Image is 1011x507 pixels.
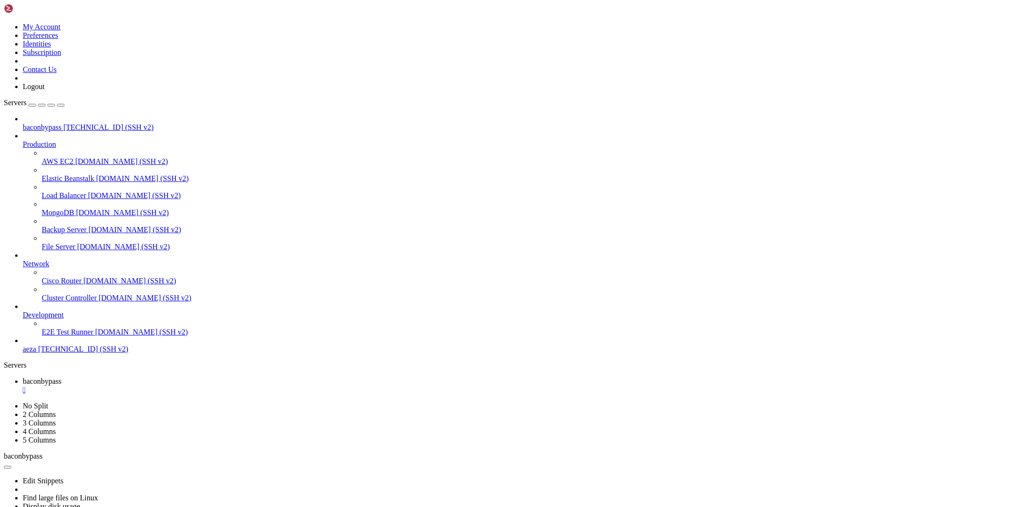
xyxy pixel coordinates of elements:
span: baconbypass [23,377,62,385]
li: Network [23,251,1007,302]
span: [DOMAIN_NAME] (SSH v2) [88,191,181,199]
li: Load Balancer [DOMAIN_NAME] (SSH v2) [42,183,1007,200]
span: [DOMAIN_NAME] (SSH v2) [75,157,168,165]
a: Preferences [23,31,58,39]
span: [DOMAIN_NAME] (SSH v2) [95,328,188,336]
span: File Server [42,243,75,251]
a: aeza [TECHNICAL_ID] (SSH v2) [23,345,1007,353]
a: Production [23,140,1007,149]
a: Development [23,311,1007,319]
a: Backup Server [DOMAIN_NAME] (SSH v2) [42,226,1007,234]
span: Servers [4,99,27,107]
a: Servers [4,99,64,107]
a: Contact Us [23,65,57,73]
a: Identities [23,40,51,48]
li: aeza [TECHNICAL_ID] (SSH v2) [23,336,1007,353]
li: Backup Server [DOMAIN_NAME] (SSH v2) [42,217,1007,234]
span: Backup Server [42,226,87,234]
span: E2E Test Runner [42,328,93,336]
li: Cluster Controller [DOMAIN_NAME] (SSH v2) [42,285,1007,302]
a: Elastic Beanstalk [DOMAIN_NAME] (SSH v2) [42,174,1007,183]
span: Network [23,260,49,268]
span: baconbypass [23,123,62,131]
a: Find large files on Linux [23,494,98,502]
li: E2E Test Runner [DOMAIN_NAME] (SSH v2) [42,319,1007,336]
span: [TECHNICAL_ID] (SSH v2) [38,345,128,353]
a: Subscription [23,48,61,56]
li: AWS EC2 [DOMAIN_NAME] (SSH v2) [42,149,1007,166]
a: Cisco Router [DOMAIN_NAME] (SSH v2) [42,277,1007,285]
span: Load Balancer [42,191,86,199]
span: [DOMAIN_NAME] (SSH v2) [99,294,191,302]
span: AWS EC2 [42,157,73,165]
a: File Server [DOMAIN_NAME] (SSH v2) [42,243,1007,251]
span: MongoDB [42,208,74,217]
span: Cluster Controller [42,294,97,302]
a: 4 Columns [23,427,56,435]
a: baconbypass [TECHNICAL_ID] (SSH v2) [23,123,1007,132]
li: Cisco Router [DOMAIN_NAME] (SSH v2) [42,268,1007,285]
a: 5 Columns [23,436,56,444]
a: MongoDB [DOMAIN_NAME] (SSH v2) [42,208,1007,217]
span: Production [23,140,56,148]
a: Network [23,260,1007,268]
span: aeza [23,345,36,353]
span: [DOMAIN_NAME] (SSH v2) [89,226,182,234]
span: [TECHNICAL_ID] (SSH v2) [64,123,154,131]
a: My Account [23,23,61,31]
a: 3 Columns [23,419,56,427]
div: Servers [4,361,1007,370]
li: Production [23,132,1007,251]
img: Shellngn [4,4,58,13]
a: E2E Test Runner [DOMAIN_NAME] (SSH v2) [42,328,1007,336]
span: [DOMAIN_NAME] (SSH v2) [77,243,170,251]
a: Edit Snippets [23,477,64,485]
a: baconbypass [23,377,1007,394]
span: Cisco Router [42,277,82,285]
a: Logout [23,82,45,91]
a: 2 Columns [23,410,56,418]
span: Elastic Beanstalk [42,174,94,182]
span: [DOMAIN_NAME] (SSH v2) [83,277,176,285]
span: [DOMAIN_NAME] (SSH v2) [96,174,189,182]
li: File Server [DOMAIN_NAME] (SSH v2) [42,234,1007,251]
a: Load Balancer [DOMAIN_NAME] (SSH v2) [42,191,1007,200]
a:  [23,386,1007,394]
span: [DOMAIN_NAME] (SSH v2) [76,208,169,217]
li: Development [23,302,1007,336]
li: baconbypass [TECHNICAL_ID] (SSH v2) [23,115,1007,132]
a: AWS EC2 [DOMAIN_NAME] (SSH v2) [42,157,1007,166]
span: baconbypass [4,452,43,460]
a: No Split [23,402,48,410]
span: Development [23,311,64,319]
li: Elastic Beanstalk [DOMAIN_NAME] (SSH v2) [42,166,1007,183]
li: MongoDB [DOMAIN_NAME] (SSH v2) [42,200,1007,217]
a: Cluster Controller [DOMAIN_NAME] (SSH v2) [42,294,1007,302]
